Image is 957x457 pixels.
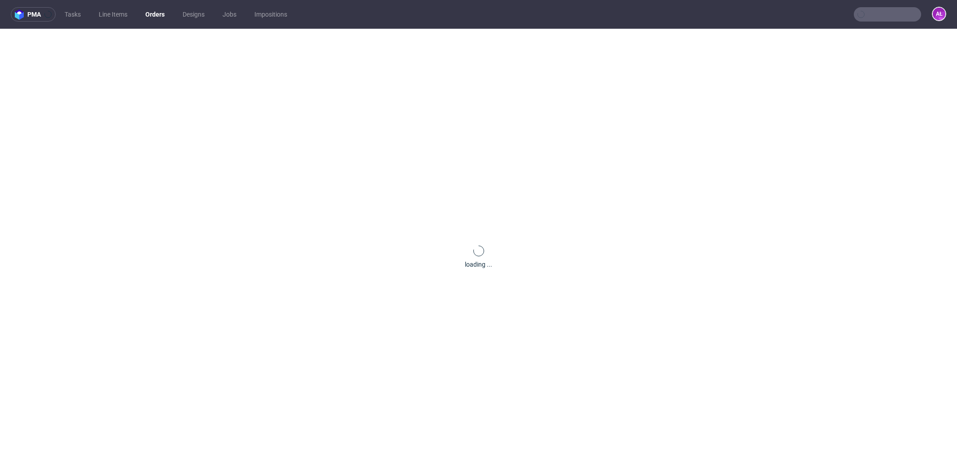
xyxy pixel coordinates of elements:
a: Line Items [93,7,133,22]
a: Orders [140,7,170,22]
button: pma [11,7,56,22]
a: Designs [177,7,210,22]
figcaption: AŁ [933,8,945,20]
div: loading ... [465,260,492,269]
span: pma [27,11,41,18]
img: logo [15,9,27,20]
a: Jobs [217,7,242,22]
a: Tasks [59,7,86,22]
a: Impositions [249,7,293,22]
